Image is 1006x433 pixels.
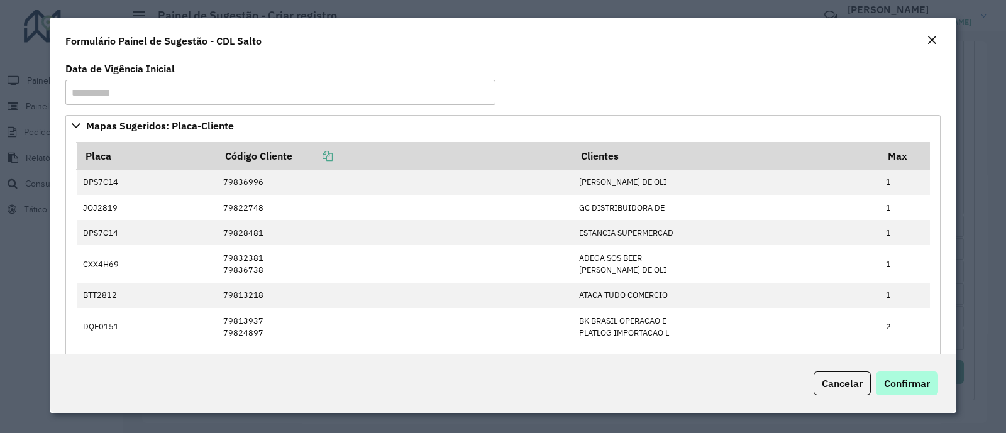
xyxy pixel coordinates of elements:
[77,143,217,170] th: Placa
[77,283,217,308] td: BTT2812
[880,195,930,220] td: 1
[876,371,938,395] button: Confirmar
[884,377,930,390] span: Confirmar
[814,371,871,395] button: Cancelar
[572,170,879,195] td: [PERSON_NAME] DE OLI
[77,308,217,345] td: DQE0151
[927,35,937,45] em: Fechar
[65,61,175,76] label: Data de Vigência Inicial
[923,33,941,49] button: Close
[216,245,572,282] td: 79832381 79836738
[77,220,217,245] td: DPS7C14
[77,245,217,282] td: CXX4H69
[880,245,930,282] td: 1
[216,195,572,220] td: 79822748
[572,143,879,170] th: Clientes
[86,121,234,131] span: Mapas Sugeridos: Placa-Cliente
[216,220,572,245] td: 79828481
[572,283,879,308] td: ATACA TUDO COMERCIO
[880,283,930,308] td: 1
[880,143,930,170] th: Max
[572,195,879,220] td: GC DISTRIBUIDORA DE
[216,143,572,170] th: Código Cliente
[572,245,879,282] td: ADEGA SOS BEER [PERSON_NAME] DE OLI
[822,377,863,390] span: Cancelar
[880,170,930,195] td: 1
[216,283,572,308] td: 79813218
[65,33,262,48] h4: Formulário Painel de Sugestão - CDL Salto
[572,220,879,245] td: ESTANCIA SUPERMERCAD
[572,308,879,345] td: BK BRASIL OPERACAO E PLATLOG IMPORTACAO L
[65,115,941,136] a: Mapas Sugeridos: Placa-Cliente
[216,170,572,195] td: 79836996
[77,170,217,195] td: DPS7C14
[880,308,930,345] td: 2
[292,150,333,162] a: Copiar
[880,220,930,245] td: 1
[77,195,217,220] td: JOJ2819
[216,308,572,345] td: 79813937 79824897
